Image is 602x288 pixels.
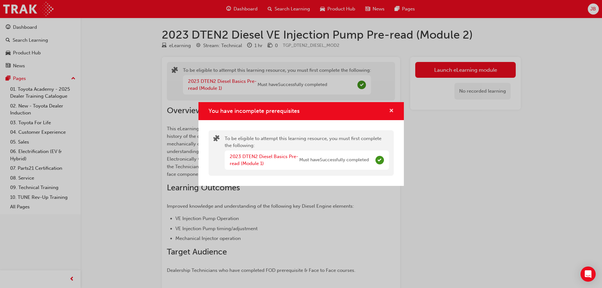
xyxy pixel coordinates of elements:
[375,156,384,164] span: Complete
[581,267,596,282] div: Open Intercom Messenger
[209,107,300,114] span: You have incomplete prerequisites
[213,136,220,143] span: puzzle-icon
[198,102,404,186] div: You have incomplete prerequisites
[389,108,394,114] span: cross-icon
[299,156,369,164] span: Must have Successfully completed
[225,135,389,171] div: To be eligible to attempt this learning resource, you must first complete the following:
[389,107,394,115] button: cross-icon
[230,154,298,167] a: 2023 DTEN2 Diesel Basics Pre-read (Module 1)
